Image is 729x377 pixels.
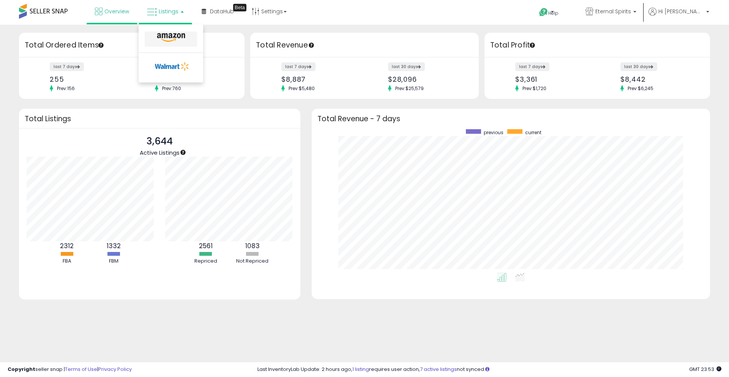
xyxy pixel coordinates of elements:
span: Prev: $5,480 [285,85,319,92]
div: $8,442 [620,75,697,83]
div: $8,887 [281,75,359,83]
div: FBM [91,258,136,265]
span: Prev: 760 [158,85,185,92]
span: previous [484,129,503,136]
div: Repriced [183,258,229,265]
label: last 7 days [515,62,549,71]
div: Tooltip anchor [98,42,104,49]
b: 2561 [199,241,213,250]
div: FBA [44,258,90,265]
span: Overview [104,8,129,15]
span: Listings [159,8,178,15]
span: DataHub [210,8,234,15]
label: last 30 days [388,62,425,71]
p: 3,644 [140,134,180,149]
span: Prev: $1,720 [519,85,550,92]
a: Help [533,2,573,25]
span: Prev: $6,245 [624,85,657,92]
h3: Total Listings [25,116,295,122]
div: $3,361 [515,75,592,83]
div: Not Repriced [230,258,275,265]
span: Hi [PERSON_NAME] [658,8,704,15]
i: Get Help [539,8,548,17]
a: Hi [PERSON_NAME] [649,8,709,25]
span: Prev: 156 [53,85,79,92]
span: Help [548,10,559,16]
span: Eternal Spirits [595,8,631,15]
label: last 7 days [281,62,316,71]
b: 1083 [245,241,260,250]
h3: Total Revenue - 7 days [317,116,704,122]
div: Tooltip anchor [180,149,186,156]
label: last 30 days [620,62,657,71]
div: Tooltip anchor [529,42,536,49]
div: 255 [50,75,126,83]
div: 824 [155,75,231,83]
label: last 7 days [50,62,84,71]
div: Tooltip anchor [233,4,246,11]
b: 2312 [60,241,74,250]
h3: Total Revenue [256,40,473,51]
h3: Total Ordered Items [25,40,239,51]
b: 1332 [107,241,121,250]
div: Tooltip anchor [308,42,315,49]
h3: Total Profit [490,40,704,51]
span: current [525,129,541,136]
span: Prev: $25,579 [391,85,428,92]
div: $28,096 [388,75,465,83]
span: Active Listings [140,149,180,157]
